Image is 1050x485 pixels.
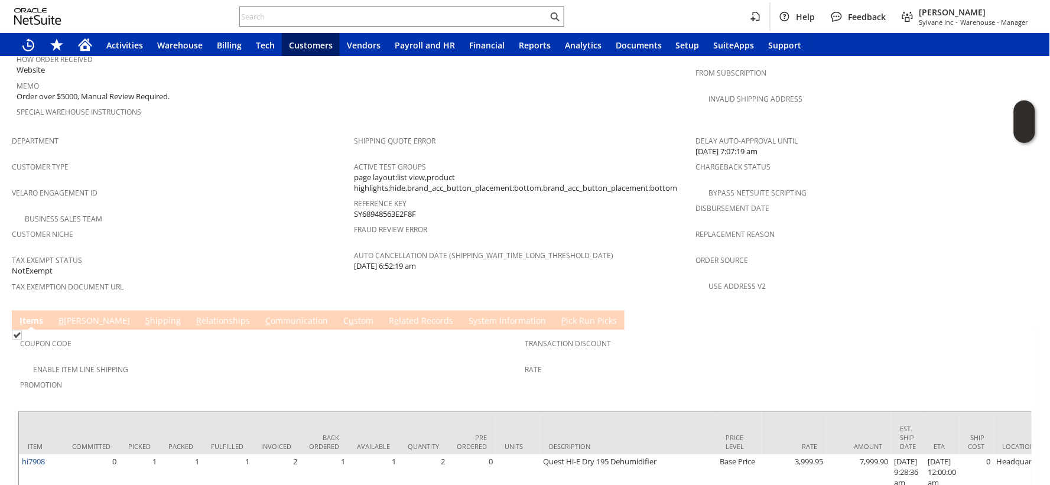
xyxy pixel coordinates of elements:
div: Packed [168,442,193,451]
a: Home [71,33,99,57]
a: Customer Type [12,162,69,172]
div: Units [505,442,531,451]
a: Order Source [696,256,749,266]
span: Sylvane Inc [919,18,954,27]
svg: logo [14,8,61,25]
a: Customers [282,33,340,57]
a: B[PERSON_NAME] [56,315,133,328]
div: Description [549,442,708,451]
span: Oracle Guided Learning Widget. To move around, please hold and drag [1014,122,1035,144]
div: Pre Ordered [457,434,487,451]
a: Billing [210,33,249,57]
div: Shortcuts [43,33,71,57]
span: Help [797,11,815,22]
svg: Recent Records [21,38,35,52]
span: [DATE] 6:52:19 am [354,261,416,272]
span: Financial [469,40,505,51]
a: Custom [340,315,376,328]
span: e [394,315,399,327]
span: Warehouse - Manager [961,18,1029,27]
div: Picked [128,442,151,451]
a: SuiteApps [707,33,762,57]
span: Payroll and HR [395,40,455,51]
div: Amount [836,442,883,451]
a: Delay Auto-Approval Until [696,136,798,147]
a: Setup [669,33,707,57]
div: Est. Ship Date [901,425,916,451]
a: Items [17,315,46,328]
span: I [19,315,22,327]
a: Relationships [193,315,253,328]
a: Shipping [142,315,184,328]
span: Tech [256,40,275,51]
a: Related Records [386,315,456,328]
span: [PERSON_NAME] [919,6,1029,18]
a: Customer Niche [12,230,73,240]
div: Invoiced [261,442,291,451]
a: Velaro Engagement ID [12,188,97,198]
a: Reports [512,33,558,57]
a: Auto Cancellation Date (shipping_wait_time_long_threshold_date) [354,251,613,261]
a: Chargeback Status [696,162,771,172]
div: Location [1003,442,1040,451]
a: Special Warehouse Instructions [17,108,141,118]
span: P [561,315,566,327]
a: Communication [262,315,331,328]
a: From Subscription [696,69,767,79]
a: Support [762,33,809,57]
a: Fraud Review Error [354,225,427,235]
div: Back Ordered [309,434,339,451]
span: u [349,315,354,327]
span: SuiteApps [714,40,755,51]
input: Search [240,9,548,24]
div: Committed [72,442,110,451]
span: Reports [519,40,551,51]
div: ETA [934,442,951,451]
span: Support [769,40,802,51]
span: C [265,315,271,327]
a: Payroll and HR [388,33,462,57]
a: Bypass NetSuite Scripting [709,188,807,198]
span: B [58,315,64,327]
a: System Information [466,315,549,328]
svg: Shortcuts [50,38,64,52]
span: Activities [106,40,143,51]
div: Available [357,442,390,451]
a: Shipping Quote Error [354,136,435,147]
div: Quantity [408,442,439,451]
a: Coupon Code [20,339,71,349]
span: R [196,315,201,327]
a: hi7908 [22,457,45,467]
a: Unrolled view on [1017,313,1031,327]
iframe: Click here to launch Oracle Guided Learning Help Panel [1014,100,1035,143]
span: Website [17,65,45,76]
span: y [473,315,477,327]
div: Rate [771,442,818,451]
a: Tax Exempt Status [12,256,82,266]
a: Reference Key [354,199,407,209]
span: Warehouse [157,40,203,51]
a: Vendors [340,33,388,57]
span: [DATE] 7:07:19 am [696,147,758,158]
a: Tech [249,33,282,57]
svg: Home [78,38,92,52]
div: Item [28,442,54,451]
a: Activities [99,33,150,57]
span: - [956,18,958,27]
div: Price Level [726,434,753,451]
a: Recent Records [14,33,43,57]
a: Disbursement Date [696,204,770,214]
div: Ship Cost [968,434,985,451]
a: Rate [525,365,542,375]
a: Enable Item Line Shipping [33,365,128,375]
a: Use Address V2 [709,282,766,292]
span: Vendors [347,40,381,51]
svg: Search [548,9,562,24]
span: S [145,315,150,327]
a: How Order Received [17,55,93,65]
a: Pick Run Picks [558,315,620,328]
span: Customers [289,40,333,51]
a: Department [12,136,58,147]
a: Tax Exemption Document URL [12,282,123,292]
a: Warehouse [150,33,210,57]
